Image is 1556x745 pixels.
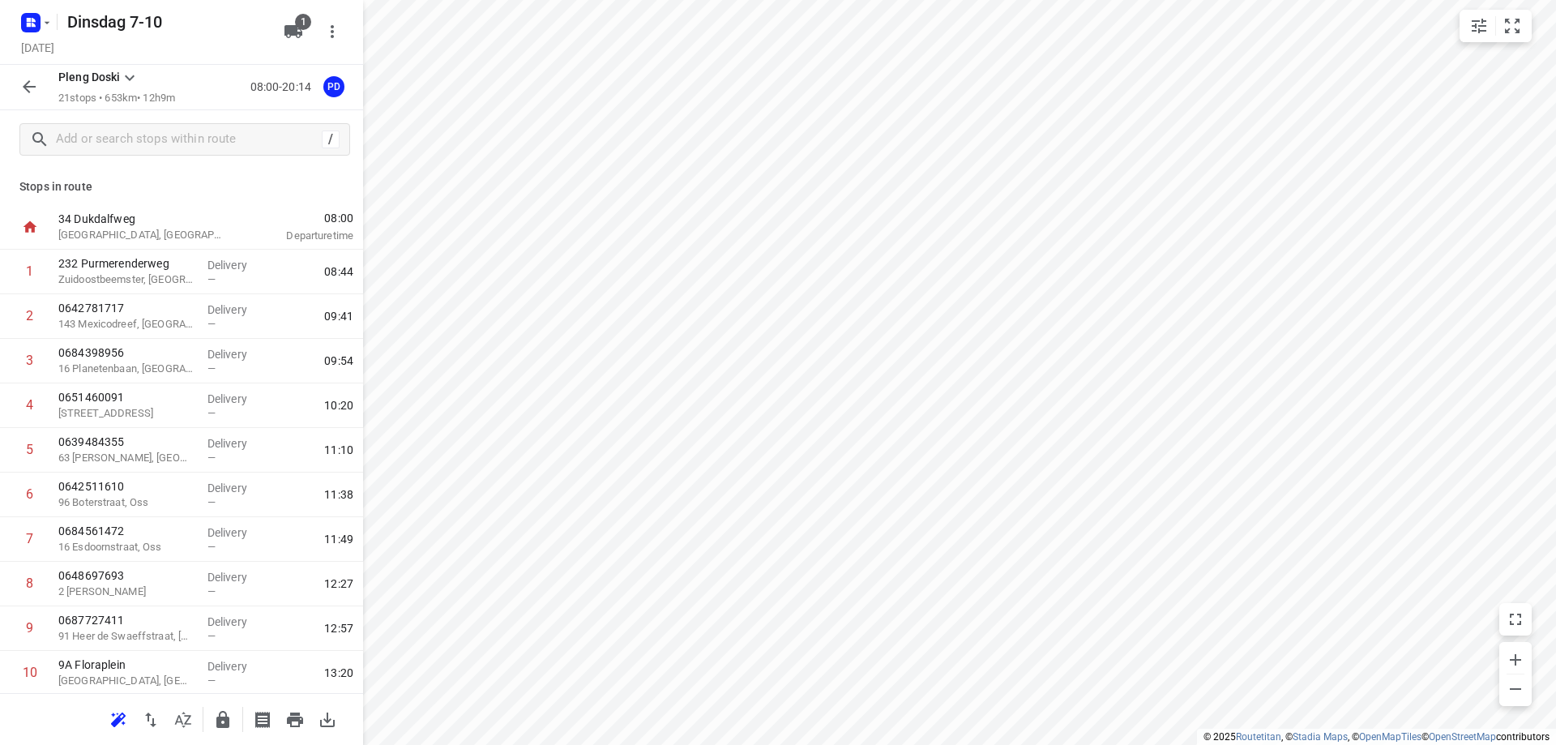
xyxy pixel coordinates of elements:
[324,486,353,503] span: 11:38
[58,405,194,422] p: 57 Sint Nicolaaslaan, Odijk
[26,397,33,413] div: 4
[250,79,318,96] p: 08:00-20:14
[26,620,33,636] div: 9
[26,486,33,502] div: 6
[58,567,194,584] p: 0648697693
[207,480,267,496] p: Delivery
[1203,731,1550,743] li: © 2025 , © , © © contributors
[207,541,216,553] span: —
[207,346,267,362] p: Delivery
[324,442,353,458] span: 11:10
[246,228,353,244] p: Departure time
[207,658,267,674] p: Delivery
[324,665,353,681] span: 13:20
[26,353,33,368] div: 3
[207,569,267,585] p: Delivery
[15,38,61,57] h5: Project date
[207,496,216,508] span: —
[207,302,267,318] p: Delivery
[58,316,194,332] p: 143 Mexicodreef, [GEOGRAPHIC_DATA]
[58,361,194,377] p: 16 Planetenbaan, Maarssen
[318,79,350,94] span: Assigned to Pleng Doski
[207,391,267,407] p: Delivery
[58,612,194,628] p: 0687727411
[324,263,353,280] span: 08:44
[277,15,310,48] button: 1
[102,711,135,726] span: Reoptimize route
[311,711,344,726] span: Download route
[207,614,267,630] p: Delivery
[207,362,216,375] span: —
[58,255,194,272] p: 232 Purmerenderweg
[58,91,175,106] p: 21 stops • 653km • 12h9m
[207,435,267,452] p: Delivery
[58,450,194,466] p: 63 De Korenaar, 's-Hertogenbosch
[58,300,194,316] p: 0642781717
[324,397,353,413] span: 10:20
[58,69,120,86] p: Pleng Doski
[207,630,216,642] span: —
[318,71,350,103] button: PD
[58,478,194,495] p: 0642511610
[207,273,216,285] span: —
[323,76,344,97] div: PD
[58,345,194,361] p: 0684398956
[58,227,227,243] p: [GEOGRAPHIC_DATA], [GEOGRAPHIC_DATA]
[61,9,271,35] h5: Dinsdag 7-10
[324,308,353,324] span: 09:41
[207,704,239,736] button: Lock route
[58,628,194,644] p: 91 Heer de Swaeffstraat, Mierlo
[58,272,194,288] p: Zuidoostbeemster, Netherlands
[26,442,33,457] div: 5
[58,495,194,511] p: 96 Boterstraat, Oss
[1463,10,1495,42] button: Map settings
[246,210,353,226] span: 08:00
[167,711,199,726] span: Sort by time window
[207,524,267,541] p: Delivery
[58,523,194,539] p: 0684561472
[19,178,344,195] p: Stops in route
[207,257,267,273] p: Delivery
[324,620,353,636] span: 12:57
[324,353,353,369] span: 09:54
[26,308,33,323] div: 2
[207,452,216,464] span: —
[58,434,194,450] p: 0639484355
[316,15,348,48] button: More
[58,389,194,405] p: 0651460091
[56,127,322,152] input: Add or search stops within route
[26,263,33,279] div: 1
[26,576,33,591] div: 8
[207,407,216,419] span: —
[322,131,340,148] div: /
[207,318,216,330] span: —
[1236,731,1281,743] a: Routetitan
[26,531,33,546] div: 7
[295,14,311,30] span: 1
[58,539,194,555] p: 16 Esdoornstraat, Oss
[1496,10,1528,42] button: Fit zoom
[135,711,167,726] span: Reverse route
[58,657,194,673] p: 9A Floraplein
[1460,10,1532,42] div: small contained button group
[207,585,216,597] span: —
[324,576,353,592] span: 12:27
[1293,731,1348,743] a: Stadia Maps
[58,673,194,689] p: [GEOGRAPHIC_DATA], [GEOGRAPHIC_DATA]
[23,665,37,680] div: 10
[324,531,353,547] span: 11:49
[58,211,227,227] p: 34 Dukdalfweg
[1429,731,1496,743] a: OpenStreetMap
[1359,731,1421,743] a: OpenMapTiles
[58,584,194,600] p: 2 [PERSON_NAME]
[279,711,311,726] span: Print route
[246,711,279,726] span: Print shipping labels
[207,674,216,687] span: —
